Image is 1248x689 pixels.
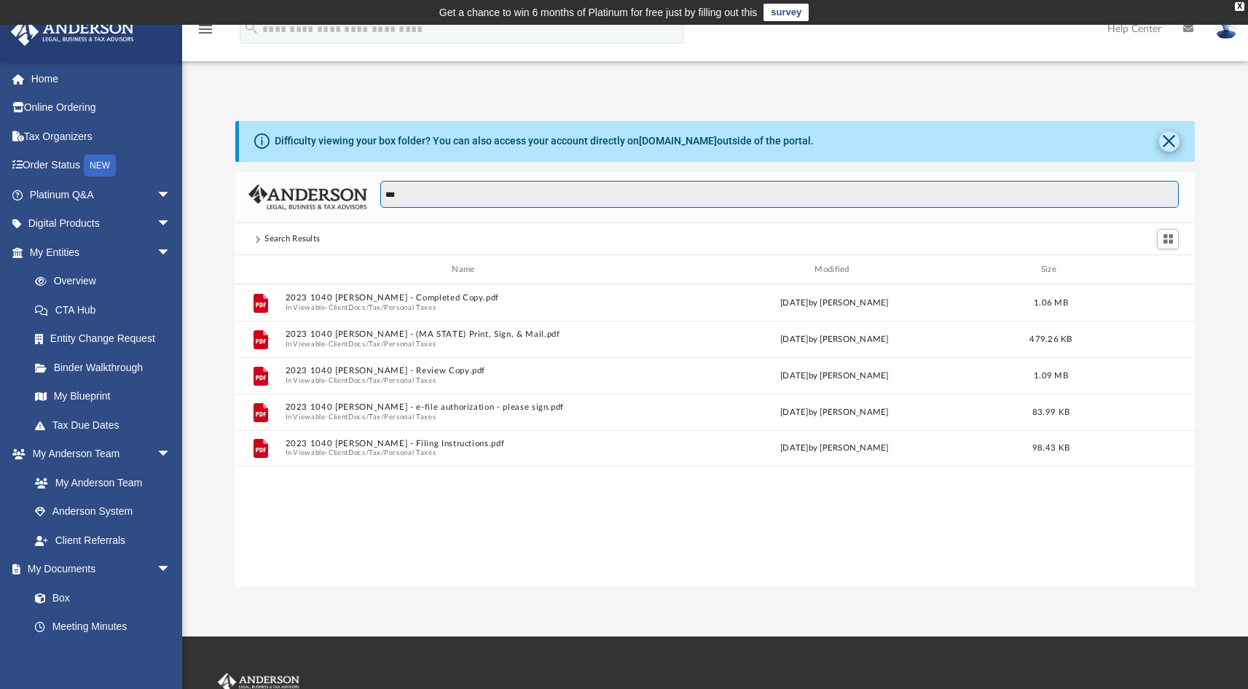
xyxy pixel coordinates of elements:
button: Viewable-ClientDocs [293,448,365,458]
div: [DATE] by [PERSON_NAME] [654,333,1016,346]
button: Viewable-ClientDocs [293,340,365,349]
div: [DATE] by [PERSON_NAME] [654,406,1016,419]
span: In [286,340,648,349]
span: 1.06 MB [1034,299,1068,307]
span: / [366,376,369,386]
span: arrow_drop_down [157,180,186,210]
a: My Anderson Teamarrow_drop_down [10,440,186,469]
button: Tax [369,376,381,386]
a: Tax Due Dates [20,410,193,440]
button: Personal Taxes [384,448,436,458]
div: [DATE] by [PERSON_NAME] [654,297,1016,310]
button: Switch to Grid View [1157,229,1179,249]
button: Personal Taxes [384,303,436,313]
span: arrow_drop_down [157,209,186,239]
span: / [381,376,384,386]
button: Viewable-ClientDocs [293,376,365,386]
span: 479.26 KB [1029,335,1072,343]
img: Anderson Advisors Platinum Portal [7,17,138,46]
a: Binder Walkthrough [20,353,193,382]
input: Search files and folders [380,181,1179,209]
a: Overview [20,267,193,296]
span: In [286,303,648,313]
a: Platinum Q&Aarrow_drop_down [10,180,193,209]
div: Size [1022,263,1080,276]
button: Viewable-ClientDocs [293,303,365,313]
a: [DOMAIN_NAME] [639,135,717,147]
div: [DATE] by [PERSON_NAME] [654,442,1016,455]
span: / [366,340,369,349]
button: Tax [369,413,381,422]
span: / [366,448,369,458]
button: Personal Taxes [384,413,436,422]
span: arrow_drop_down [157,555,186,585]
div: NEW [84,155,116,176]
a: Digital Productsarrow_drop_down [10,209,193,238]
span: / [366,303,369,313]
button: Tax [369,340,381,349]
a: Client Referrals [20,526,186,555]
a: My Anderson Team [20,468,178,497]
span: In [286,448,648,458]
div: close [1235,2,1244,11]
a: Home [10,64,193,93]
button: 2023 1040 [PERSON_NAME] - Completed Copy.pdf [286,293,648,303]
span: arrow_drop_down [157,440,186,470]
a: Box [20,583,178,612]
a: Anderson System [20,497,186,526]
span: / [381,413,384,422]
button: 2023 1040 [PERSON_NAME] - Review Copy.pdf [286,366,648,375]
button: Tax [369,303,381,313]
a: My Blueprint [20,382,186,411]
div: Difficulty viewing your box folder? You can also access your account directly on outside of the p... [275,133,814,149]
span: / [381,303,384,313]
a: Entity Change Request [20,324,193,354]
div: Modified [654,263,1016,276]
span: In [286,413,648,422]
a: survey [764,4,809,21]
i: menu [197,20,214,38]
button: 2023 1040 [PERSON_NAME] - (MA STATE) Print, Sign, & Mail.pdf [286,330,648,339]
i: search [243,20,259,36]
span: / [381,340,384,349]
span: 1.09 MB [1034,372,1068,380]
div: id [242,263,278,276]
span: In [286,376,648,386]
div: id [1086,263,1188,276]
span: / [381,448,384,458]
button: Tax [369,448,381,458]
a: My Entitiesarrow_drop_down [10,238,193,267]
div: Name [285,263,647,276]
div: Get a chance to win 6 months of Platinum for free just by filling out this [439,4,758,21]
div: grid [235,284,1195,587]
button: 2023 1040 [PERSON_NAME] - Filing Instructions.pdf [286,439,648,448]
button: Close [1159,131,1180,152]
a: Online Ordering [10,93,193,122]
a: menu [197,28,214,38]
button: Viewable-ClientDocs [293,413,365,422]
span: 98.43 KB [1032,444,1070,452]
span: arrow_drop_down [157,238,186,268]
img: User Pic [1215,18,1237,39]
button: Personal Taxes [384,340,436,349]
button: 2023 1040 [PERSON_NAME] - e-file authorization - please sign.pdf [286,402,648,412]
a: CTA Hub [20,295,193,324]
button: Personal Taxes [384,376,436,386]
div: Search Results [264,233,320,246]
span: 83.99 KB [1032,408,1070,416]
a: Meeting Minutes [20,612,186,642]
a: Order StatusNEW [10,151,193,181]
a: My Documentsarrow_drop_down [10,555,186,584]
span: / [366,413,369,422]
a: Tax Organizers [10,122,193,151]
div: [DATE] by [PERSON_NAME] [654,370,1016,383]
